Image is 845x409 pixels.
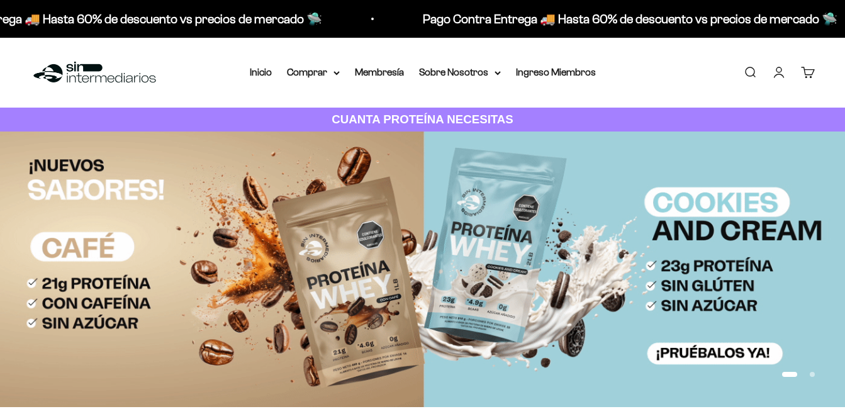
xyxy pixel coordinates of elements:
a: Membresía [355,67,404,77]
summary: Comprar [287,64,340,81]
a: Inicio [250,67,272,77]
a: Ingreso Miembros [516,67,596,77]
p: Pago Contra Entrega 🚚 Hasta 60% de descuento vs precios de mercado 🛸 [422,9,836,29]
strong: CUANTA PROTEÍNA NECESITAS [332,113,513,126]
summary: Sobre Nosotros [419,64,501,81]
